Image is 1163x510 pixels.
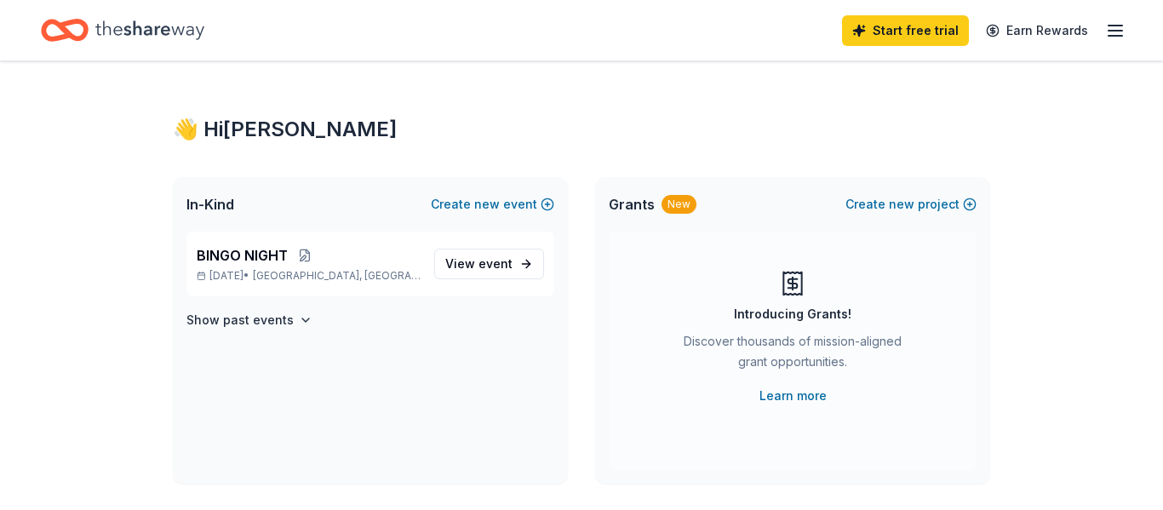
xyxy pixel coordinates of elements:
span: new [889,194,914,215]
div: New [662,195,696,214]
a: Start free trial [842,15,969,46]
span: View [445,254,513,274]
span: Grants [609,194,655,215]
a: Home [41,10,204,50]
a: View event [434,249,544,279]
button: Createnewevent [431,194,554,215]
a: Learn more [759,386,827,406]
button: Createnewproject [845,194,977,215]
div: Discover thousands of mission-aligned grant opportunities. [677,331,908,379]
span: BINGO NIGHT [197,245,288,266]
div: 👋 Hi [PERSON_NAME] [173,116,990,143]
span: event [478,256,513,271]
div: Introducing Grants! [734,304,851,324]
p: [DATE] • [197,269,421,283]
h4: Show past events [186,310,294,330]
span: new [474,194,500,215]
span: In-Kind [186,194,234,215]
a: Earn Rewards [976,15,1098,46]
span: [GEOGRAPHIC_DATA], [GEOGRAPHIC_DATA] [253,269,421,283]
button: Show past events [186,310,312,330]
